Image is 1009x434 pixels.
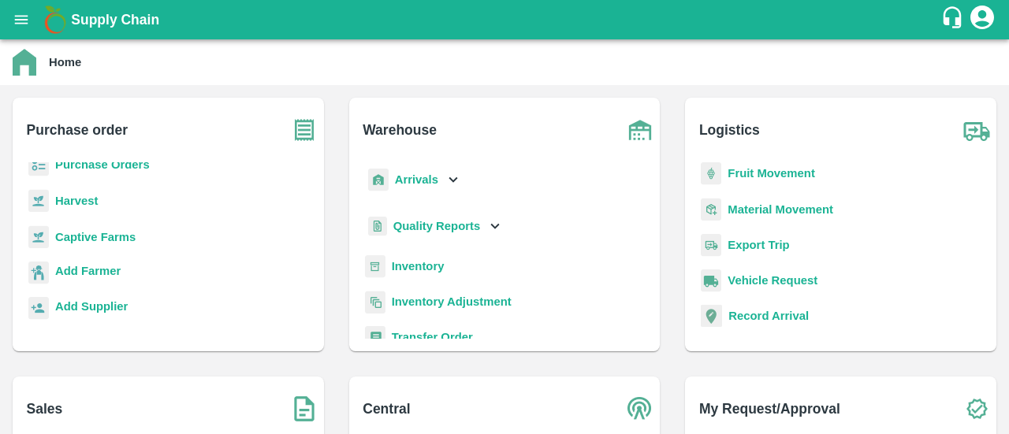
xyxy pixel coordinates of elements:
[728,203,833,216] a: Material Movement
[365,255,385,278] img: whInventory
[701,162,721,185] img: fruit
[3,2,39,38] button: open drawer
[699,398,840,420] b: My Request/Approval
[728,167,815,180] a: Fruit Movement
[968,3,996,36] div: account of current user
[701,269,721,292] img: vehicle
[285,389,324,428] img: soSales
[393,220,481,232] b: Quality Reports
[701,198,721,221] img: material
[728,239,789,251] a: Export Trip
[368,169,389,191] img: whArrival
[701,234,721,257] img: delivery
[27,398,63,420] b: Sales
[728,274,817,287] a: Vehicle Request
[55,262,121,284] a: Add Farmer
[365,162,463,198] div: Arrivals
[365,291,385,313] img: inventory
[28,189,49,213] img: harvest
[363,398,410,420] b: Central
[55,300,128,313] b: Add Supplier
[55,265,121,277] b: Add Farmer
[392,295,512,308] a: Inventory Adjustment
[27,119,128,141] b: Purchase order
[55,298,128,319] a: Add Supplier
[71,12,159,28] b: Supply Chain
[363,119,437,141] b: Warehouse
[365,210,504,243] div: Quality Reports
[699,119,760,141] b: Logistics
[620,110,660,150] img: warehouse
[395,173,438,186] b: Arrivals
[49,56,81,69] b: Home
[39,4,71,35] img: logo
[55,195,98,207] a: Harvest
[365,326,385,349] img: whTransfer
[28,262,49,284] img: farmer
[71,9,940,31] a: Supply Chain
[28,225,49,249] img: harvest
[940,6,968,34] div: customer-support
[957,110,996,150] img: truck
[13,49,36,76] img: home
[392,331,473,343] a: Transfer Order
[28,297,49,320] img: supplier
[620,389,660,428] img: central
[285,110,324,150] img: purchase
[957,389,996,428] img: check
[701,305,722,327] img: recordArrival
[728,310,809,322] a: Record Arrival
[55,231,136,243] a: Captive Farms
[28,154,49,176] img: reciept
[392,260,445,273] a: Inventory
[55,158,150,171] a: Purchase Orders
[368,217,387,236] img: qualityReport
